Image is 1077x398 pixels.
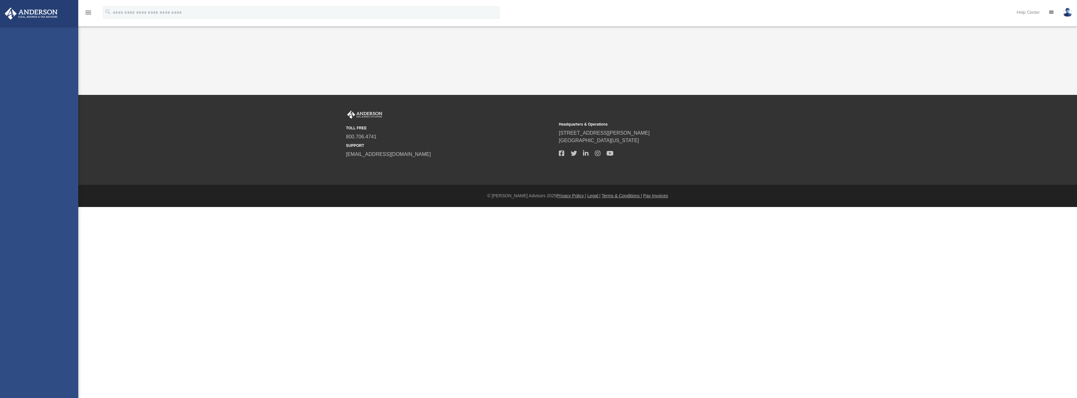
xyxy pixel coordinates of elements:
a: [GEOGRAPHIC_DATA][US_STATE] [559,138,639,143]
a: Terms & Conditions | [602,193,642,198]
a: 800.706.4741 [346,134,377,139]
small: TOLL FREE [346,125,554,131]
i: menu [85,9,92,16]
img: User Pic [1063,8,1072,17]
div: © [PERSON_NAME] Advisors 2025 [78,193,1077,199]
small: SUPPORT [346,143,554,148]
img: Anderson Advisors Platinum Portal [346,111,384,119]
a: Pay Invoices [643,193,668,198]
a: Legal | [587,193,600,198]
small: Headquarters & Operations [559,121,767,127]
a: [STREET_ADDRESS][PERSON_NAME] [559,130,650,136]
img: Anderson Advisors Platinum Portal [3,8,59,20]
a: [EMAIL_ADDRESS][DOMAIN_NAME] [346,152,431,157]
i: search [105,8,111,15]
a: Privacy Policy | [557,193,586,198]
a: menu [85,12,92,16]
